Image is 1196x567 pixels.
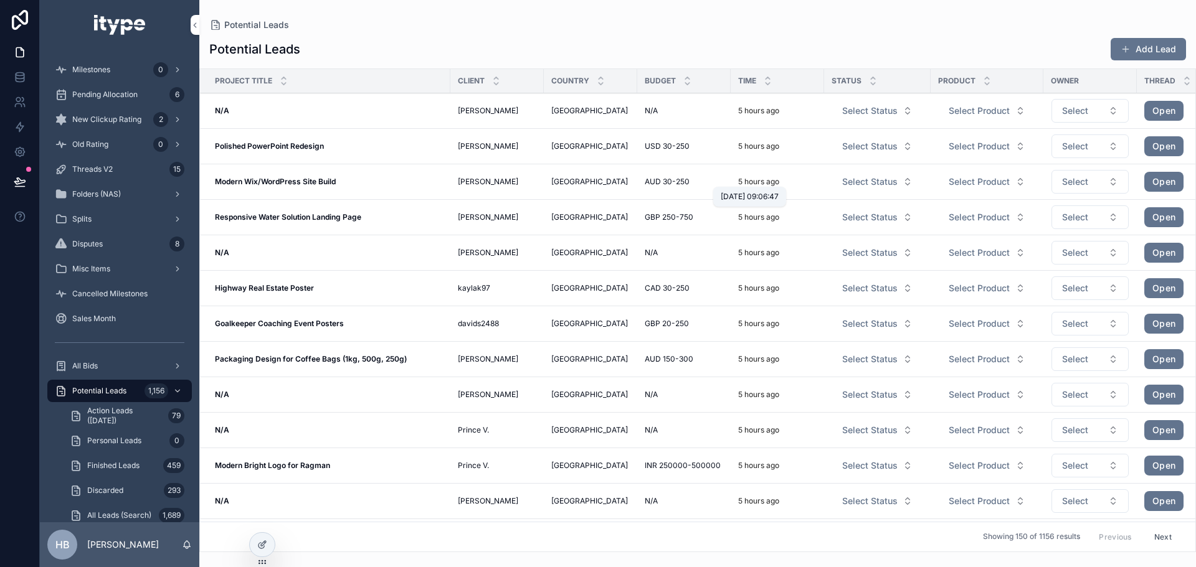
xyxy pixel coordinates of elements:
[738,390,817,400] a: 5 hours ago
[47,258,192,280] a: Misc Items
[1062,211,1088,223] span: Select
[169,87,184,102] div: 6
[215,212,443,222] a: Responsive Water Solution Landing Page
[62,405,192,427] a: Action Leads ([DATE])79
[72,361,98,371] span: All Bids
[832,241,923,265] a: Select Button
[1062,176,1088,188] span: Select
[645,212,693,222] span: GBP 250-750
[738,354,817,364] a: 5 hours ago
[169,433,184,448] div: 0
[47,208,192,230] a: Splits
[938,170,1036,194] a: Select Button
[949,388,1010,401] span: Select Product
[551,390,630,400] a: [GEOGRAPHIC_DATA]
[938,312,1036,335] a: Select Button
[1144,101,1184,121] a: Open
[215,177,336,186] strong: Modern Wix/WordPress Site Build
[458,461,536,471] a: Prince V.
[949,246,1010,259] span: Select Product
[215,425,443,435] a: N/A
[938,489,1036,513] a: Select Button
[832,241,923,264] button: Select Button
[1144,172,1184,192] a: Open
[1051,382,1129,407] a: Select Button
[939,490,1035,512] button: Select Button
[738,248,779,258] p: 5 hours ago
[47,283,192,305] a: Cancelled Milestones
[458,425,536,435] a: Prince V.
[842,211,898,223] span: Select Status
[939,312,1035,335] button: Select Button
[551,248,628,258] span: [GEOGRAPHIC_DATA]
[939,277,1035,299] button: Select Button
[645,319,723,329] a: GBP 20-250
[153,62,168,77] div: 0
[1111,38,1186,60] a: Add Lead
[458,177,536,187] a: [PERSON_NAME]
[832,454,923,477] a: Select Button
[1144,420,1184,440] a: Open
[72,65,110,75] span: Milestones
[1051,489,1129,513] a: Select Button
[1051,453,1129,478] a: Select Button
[215,461,443,471] a: Modern Bright Logo for Ragman
[1051,240,1129,265] a: Select Button
[645,141,723,151] a: USD 30-250
[738,248,817,258] a: 5 hours ago
[1062,140,1088,152] span: Select
[832,170,923,194] a: Select Button
[949,211,1010,223] span: Select Product
[551,177,630,187] a: [GEOGRAPHIC_DATA]
[1051,454,1129,477] button: Select Button
[842,246,898,259] span: Select Status
[458,496,536,506] a: [PERSON_NAME]
[832,454,923,477] button: Select Button
[458,106,518,116] span: [PERSON_NAME]
[551,425,630,435] a: [GEOGRAPHIC_DATA]
[1144,136,1184,156] a: Open
[215,141,324,151] strong: Polished PowerPoint Redesign
[87,406,163,426] span: Action Leads ([DATE])
[939,454,1035,477] button: Select Button
[153,137,168,152] div: 0
[153,112,168,127] div: 2
[939,100,1035,122] button: Select Button
[832,100,923,122] button: Select Button
[738,461,817,471] a: 5 hours ago
[1144,278,1184,298] a: Open
[949,105,1010,117] span: Select Product
[738,425,817,435] a: 5 hours ago
[458,496,518,506] span: [PERSON_NAME]
[842,176,898,188] span: Select Status
[47,158,192,180] a: Threads V215
[551,283,628,293] span: [GEOGRAPHIC_DATA]
[1062,424,1088,436] span: Select
[938,134,1036,158] a: Select Button
[72,289,148,299] span: Cancelled Milestones
[645,248,658,258] span: N/A
[458,106,536,116] a: [PERSON_NAME]
[551,106,628,116] span: [GEOGRAPHIC_DATA]
[939,206,1035,228] button: Select Button
[145,383,168,398] div: 1,156
[645,496,723,506] a: N/A
[215,141,443,151] a: Polished PowerPoint Redesign
[1062,459,1088,472] span: Select
[1144,207,1184,227] a: Open
[458,177,518,187] span: [PERSON_NAME]
[458,461,489,471] span: Prince V.
[1144,385,1184,405] a: Open
[832,383,923,406] button: Select Button
[842,140,898,152] span: Select Status
[1051,418,1129,443] a: Select Button
[47,108,192,131] a: New Clickup Rating2
[458,354,518,364] span: [PERSON_NAME]
[551,177,628,187] span: [GEOGRAPHIC_DATA]
[215,390,229,399] strong: N/A
[949,424,1010,436] span: Select Product
[645,283,723,293] a: CAD 30-250
[215,177,443,187] a: Modern Wix/WordPress Site Build
[551,319,628,329] span: [GEOGRAPHIC_DATA]
[551,461,630,471] a: [GEOGRAPHIC_DATA]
